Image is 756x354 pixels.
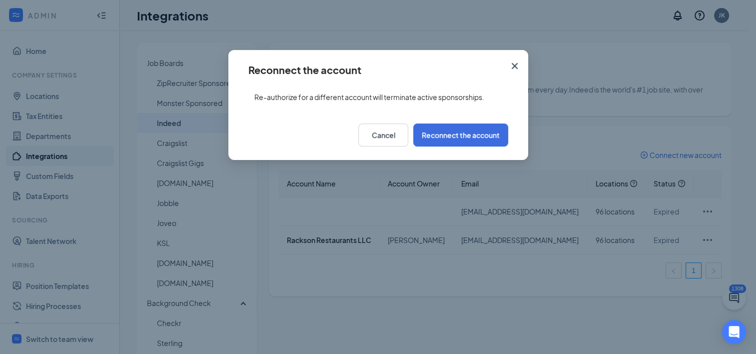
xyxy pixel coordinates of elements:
div: Open Intercom Messenger [722,320,746,344]
div: Reconnect the account [248,64,361,75]
button: Cancel [358,123,408,146]
svg: Cross [509,60,521,72]
button: Close [501,50,528,82]
span: Re-authorize for a different account will terminate active sponsorships. [248,92,508,102]
button: Reconnect the account [413,123,508,146]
